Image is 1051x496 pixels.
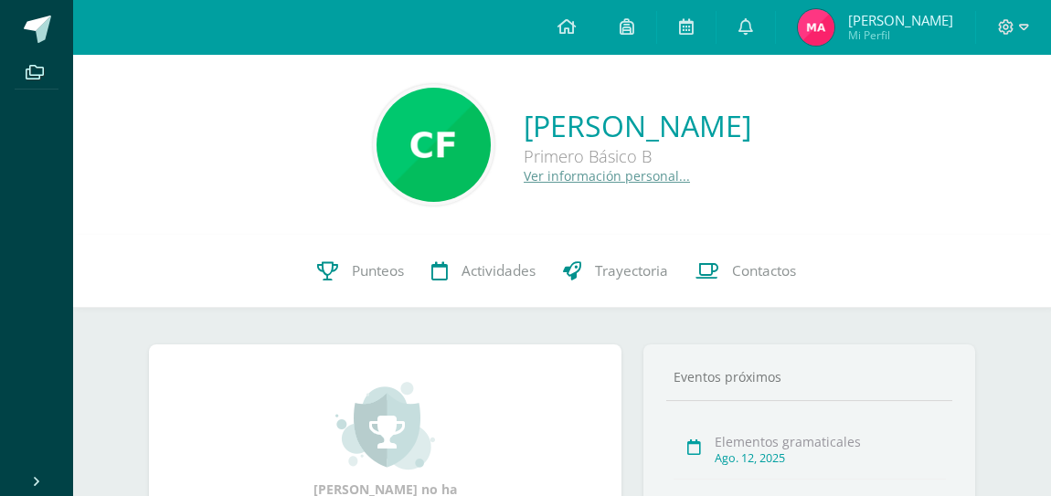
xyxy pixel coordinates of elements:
[524,106,751,145] a: [PERSON_NAME]
[377,88,491,202] img: 55249aafdab8ee3f1355935b8506daf8.png
[848,11,953,29] span: [PERSON_NAME]
[462,261,536,280] span: Actividades
[595,261,668,280] span: Trayectoria
[666,368,952,385] div: Eventos próximos
[418,235,549,308] a: Actividades
[682,235,810,308] a: Contactos
[732,261,796,280] span: Contactos
[715,450,945,466] div: Ago. 12, 2025
[524,145,751,167] div: Primero Básico B
[848,27,953,43] span: Mi Perfil
[524,167,690,185] a: Ver información personal...
[715,433,945,450] div: Elementos gramaticales
[352,261,404,280] span: Punteos
[798,9,834,46] img: 84869338fe7a98138431cc42a08e66e6.png
[335,380,435,471] img: achievement_small.png
[549,235,682,308] a: Trayectoria
[303,235,418,308] a: Punteos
